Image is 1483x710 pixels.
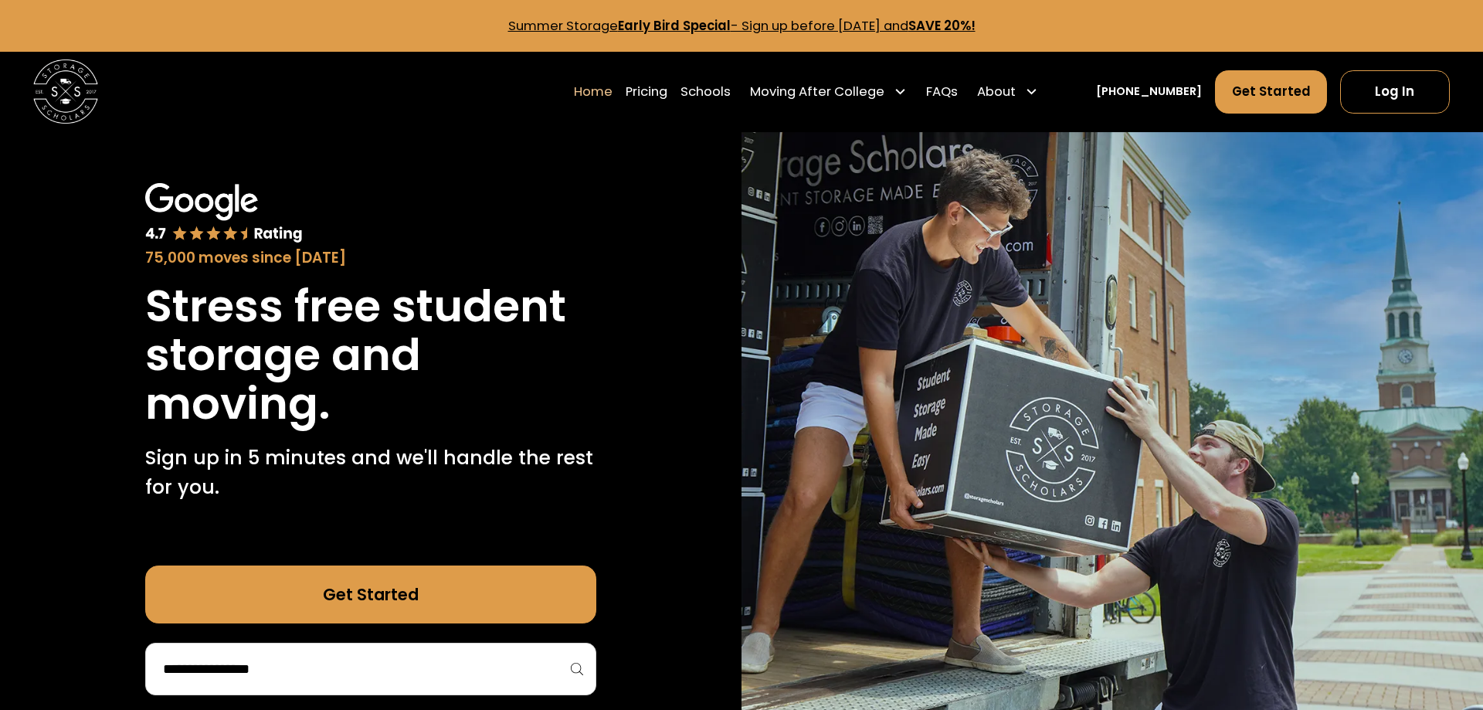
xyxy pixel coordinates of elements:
a: Schools [680,70,731,114]
a: Pricing [626,70,667,114]
a: [PHONE_NUMBER] [1096,83,1202,100]
a: Summer StorageEarly Bird Special- Sign up before [DATE] andSAVE 20%! [508,17,976,35]
img: Google 4.7 star rating [145,183,303,243]
a: Home [574,70,613,114]
a: Log In [1340,70,1450,114]
a: FAQs [926,70,958,114]
p: Sign up in 5 minutes and we'll handle the rest for you. [145,443,596,501]
strong: SAVE 20%! [908,17,976,35]
strong: Early Bird Special [618,17,731,35]
div: About [971,70,1045,114]
div: Moving After College [750,82,884,101]
div: 75,000 moves since [DATE] [145,247,596,269]
h1: Stress free student storage and moving. [145,282,596,428]
img: Storage Scholars main logo [33,59,97,124]
a: Get Started [1215,70,1328,114]
div: About [977,82,1016,101]
a: Get Started [145,566,596,623]
div: Moving After College [743,70,913,114]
